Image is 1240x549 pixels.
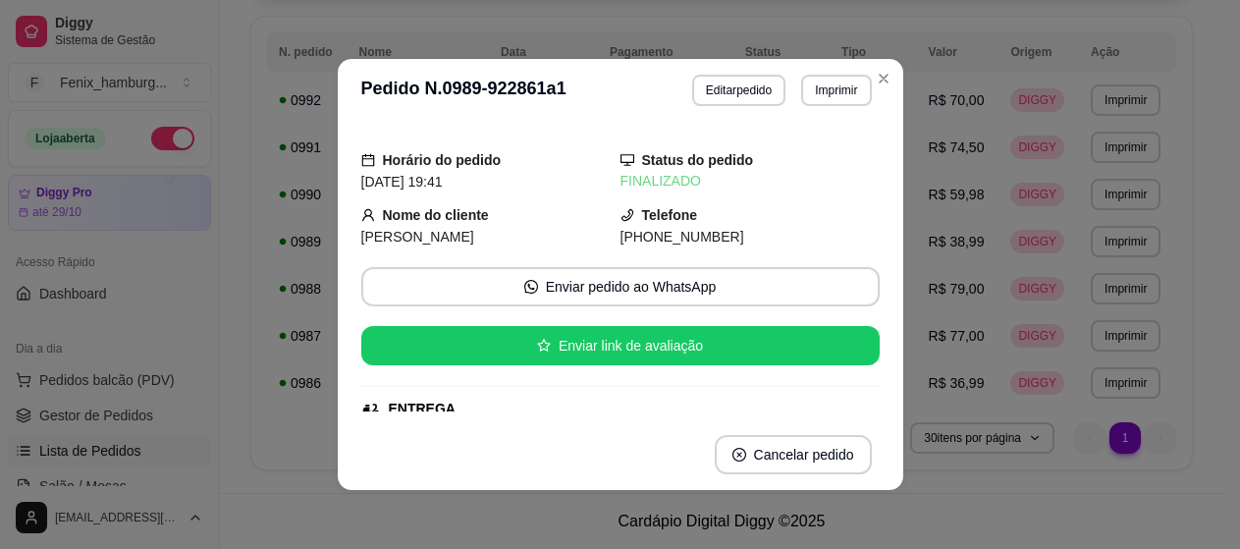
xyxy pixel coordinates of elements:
strong: Horário do pedido [383,152,502,168]
button: whats-appEnviar pedido ao WhatsApp [361,267,880,306]
button: close-circleCancelar pedido [715,435,872,474]
span: star [537,339,551,353]
span: whats-app [524,280,538,294]
span: phone [620,208,634,222]
span: [PERSON_NAME] [361,229,474,245]
span: close-circle [732,448,746,462]
h3: Pedido N. 0989-922861a1 [361,75,566,106]
span: [DATE] 19:41 [361,174,443,190]
span: [PHONE_NUMBER] [620,229,744,245]
div: FINALIZADO [620,171,880,192]
strong: Nome do cliente [383,207,489,223]
strong: Status do pedido [642,152,754,168]
strong: Telefone [642,207,698,223]
span: calendar [361,153,375,167]
span: desktop [620,153,634,167]
div: ENTREGA [389,399,456,419]
button: Editarpedido [692,75,785,106]
button: Close [868,63,899,94]
span: user [361,208,375,222]
button: starEnviar link de avaliação [361,326,880,365]
button: Imprimir [801,75,871,106]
